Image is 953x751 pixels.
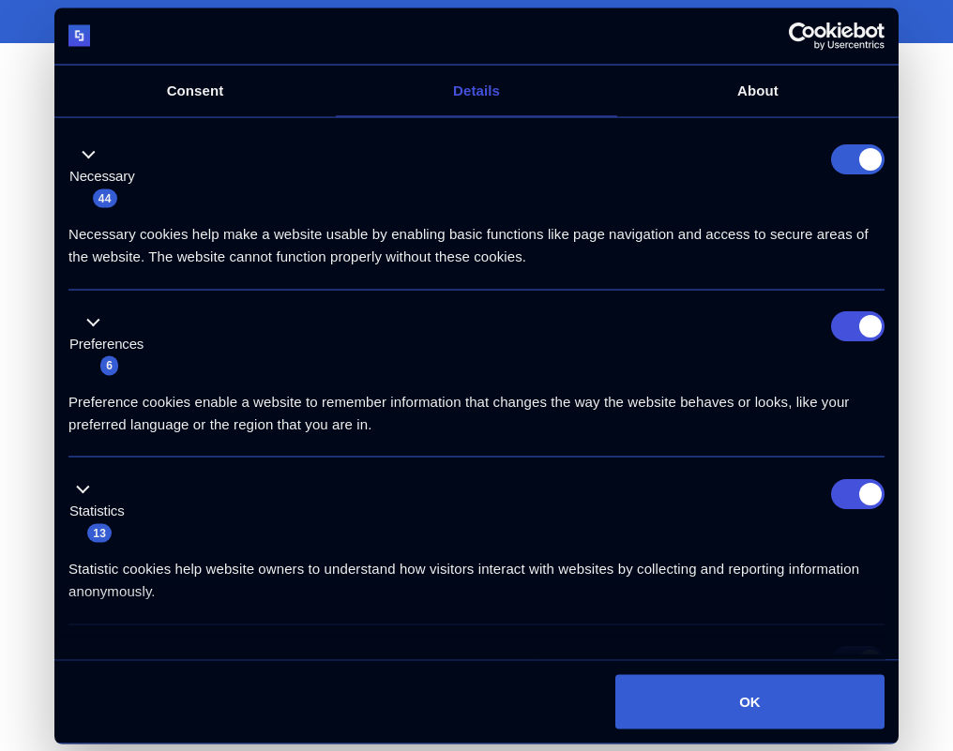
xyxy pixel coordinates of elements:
[68,478,136,544] button: Statistics (13)
[617,65,899,116] a: About
[68,25,90,47] img: logo
[68,143,146,209] button: Necessary (44)
[336,65,617,116] a: Details
[69,166,135,188] label: Necessary
[93,188,117,207] span: 44
[87,523,112,542] span: 13
[69,333,144,354] label: Preferences
[615,674,885,728] button: OK
[720,22,885,50] a: Usercentrics Cookiebot - opens in a new window
[54,65,336,116] a: Consent
[100,356,118,375] span: 6
[69,501,125,522] label: Statistics
[68,544,885,603] div: Statistic cookies help website owners to understand how visitors interact with websites by collec...
[68,646,142,712] button: Marketing (57)
[68,311,155,377] button: Preferences (6)
[68,209,885,268] div: Necessary cookies help make a website usable by enabling basic functions like page navigation and...
[68,376,885,435] div: Preference cookies enable a website to remember information that changes the way the website beha...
